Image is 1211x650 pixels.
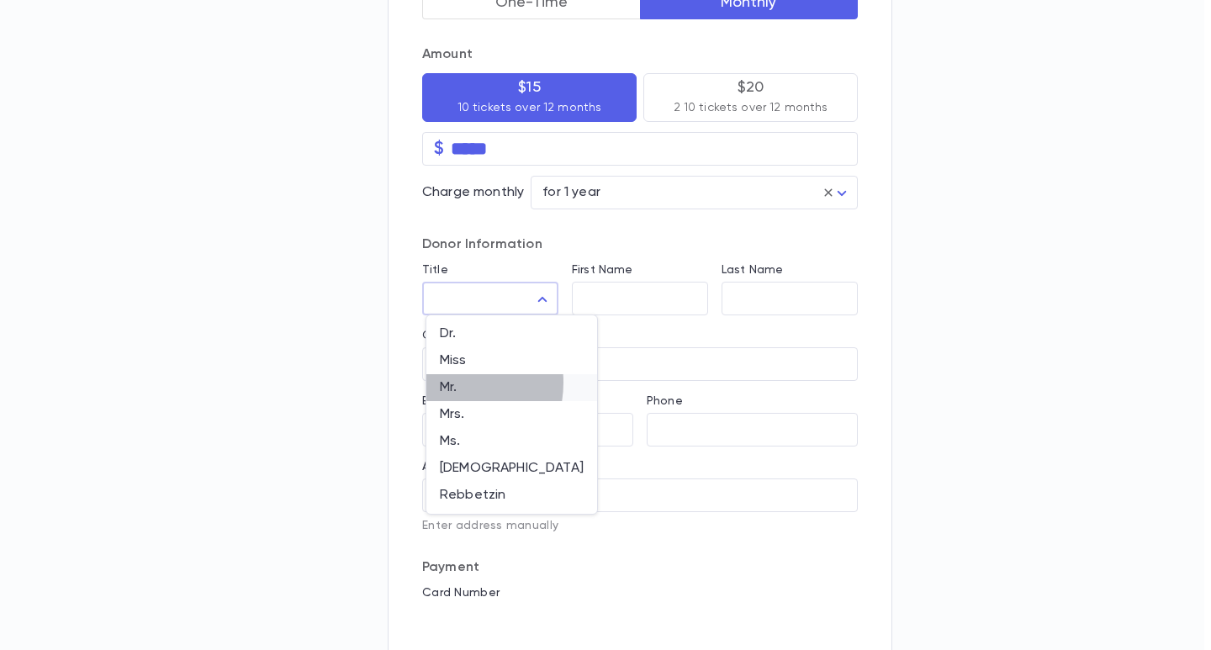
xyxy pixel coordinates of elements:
[440,352,584,369] span: Miss
[440,325,584,342] span: Dr.
[440,379,584,396] span: Mr.
[440,460,584,477] span: [DEMOGRAPHIC_DATA]
[440,487,584,504] span: Rebbetzin
[440,406,584,423] span: Mrs.
[440,433,584,450] span: Ms.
